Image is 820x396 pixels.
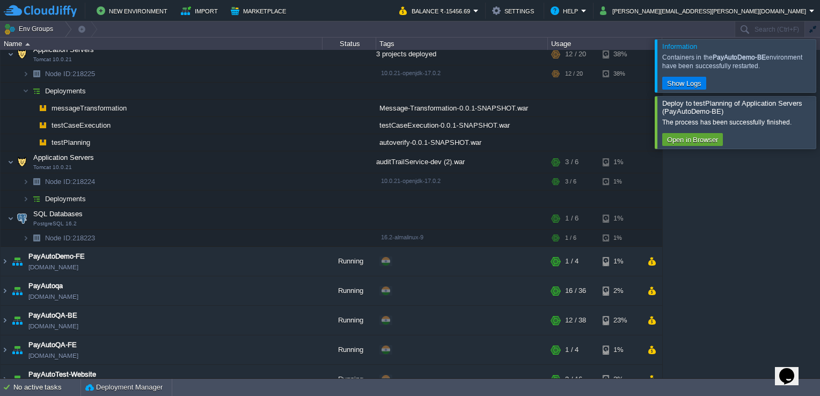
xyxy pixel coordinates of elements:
div: 1% [603,215,638,236]
span: 10.0.21-openjdk-17.0.2 [381,185,441,191]
div: 3 / 6 [565,158,579,180]
div: 2% [603,283,638,312]
img: AMDAwAAAACH5BAEAAAAALAAAAAABAAEAAAICRAEAOw== [14,158,30,180]
a: [DOMAIN_NAME] [28,269,78,280]
img: AMDAwAAAACH5BAEAAAAALAAAAAABAAEAAAICRAEAOw== [8,50,14,72]
img: AMDAwAAAACH5BAEAAAAALAAAAAABAAEAAAICRAEAOw== [14,50,30,72]
div: 1% [603,254,638,283]
img: AMDAwAAAACH5BAEAAAAALAAAAAABAAEAAAICRAEAOw== [29,141,35,158]
div: The process has been successfully finished. [662,118,813,127]
img: AMDAwAAAACH5BAEAAAAALAAAAAABAAEAAAICRAEAOw== [23,237,29,253]
div: 1% [603,237,638,253]
div: autoverify-0.0.1-SNAPSHOT.war [376,141,548,158]
div: Name [1,38,322,50]
img: AMDAwAAAACH5BAEAAAAALAAAAAABAAEAAAICRAEAOw== [29,124,35,141]
div: Containers in the environment have been successfully restarted. [662,53,813,70]
div: 12 / 20 [565,50,586,72]
img: AMDAwAAAACH5BAEAAAAALAAAAAABAAEAAAICRAEAOw== [29,90,44,106]
span: Tomcat 10.0.21 [33,63,72,70]
img: AMDAwAAAACH5BAEAAAAALAAAAAABAAEAAAICRAEAOw== [23,180,29,197]
div: Tags [377,38,547,50]
span: Node ID: [45,241,72,249]
button: Deployment Manager [85,382,163,393]
img: AMDAwAAAACH5BAEAAAAALAAAAAABAAEAAAICRAEAOw== [10,342,25,371]
div: 3 / 6 [565,180,576,197]
span: Deploy to testPlanning of Application Servers (PayAutoDemo-BE) [662,99,802,115]
button: New Environment [97,4,171,17]
img: AMDAwAAAACH5BAEAAAAALAAAAAABAAEAAAICRAEAOw== [8,158,14,180]
div: 1% [603,158,638,180]
div: Status [323,38,376,50]
img: AMDAwAAAACH5BAEAAAAALAAAAAABAAEAAAICRAEAOw== [8,215,14,236]
div: 12 / 20 [565,72,583,89]
a: Deployments [44,201,87,210]
button: [PERSON_NAME][EMAIL_ADDRESS][PERSON_NAME][DOMAIN_NAME] [600,4,809,17]
button: Help [551,4,581,17]
span: SQL Databases [32,216,84,225]
a: [DOMAIN_NAME] [28,298,78,309]
div: 1 / 4 [565,254,579,283]
div: Running [323,342,376,371]
img: AMDAwAAAACH5BAEAAAAALAAAAAABAAEAAAICRAEAOw== [10,254,25,283]
div: Running [323,283,376,312]
button: Show Logs [664,78,705,88]
span: PostgreSQL 16.2 [33,228,77,234]
div: 12 / 38 [565,313,586,342]
div: 1 / 6 [565,237,576,253]
a: PayAutoTest-Website [28,376,96,387]
div: Running [323,254,376,283]
button: Open in Browser [664,135,721,144]
a: PayAutoDemo-FE [28,258,85,269]
div: 1 / 4 [565,342,579,371]
span: 218223 [44,240,97,250]
div: No active tasks [13,379,80,396]
div: Running [323,313,376,342]
div: 38% [603,72,638,89]
div: auditTrailService-dev (2).war [376,158,548,180]
img: AMDAwAAAACH5BAEAAAAALAAAAAABAAEAAAICRAEAOw== [23,197,29,214]
img: AMDAwAAAACH5BAEAAAAALAAAAAABAAEAAAICRAEAOw== [23,72,29,89]
span: Information [662,42,697,50]
div: 23% [603,313,638,342]
img: AMDAwAAAACH5BAEAAAAALAAAAAABAAEAAAICRAEAOw== [10,313,25,342]
img: AMDAwAAAACH5BAEAAAAALAAAAAABAAEAAAICRAEAOw== [10,283,25,312]
div: 38% [603,50,638,72]
div: 3 projects deployed [376,50,548,72]
a: messageTransformation [50,111,128,120]
img: AMDAwAAAACH5BAEAAAAALAAAAAABAAEAAAICRAEAOw== [29,180,44,197]
span: Tomcat 10.0.21 [33,171,72,178]
img: AMDAwAAAACH5BAEAAAAALAAAAAABAAEAAAICRAEAOw== [1,283,9,312]
a: PayAutoQA-FE [28,347,77,357]
span: 16.2-almalinux-9 [381,241,423,247]
span: Node ID: [45,77,72,85]
img: CloudJiffy [4,4,77,18]
a: PayAutoqa [28,288,63,298]
img: AMDAwAAAACH5BAEAAAAALAAAAAABAAEAAAICRAEAOw== [29,197,44,214]
span: 218224 [44,184,97,193]
a: Node ID:218225 [44,76,97,85]
button: Import [181,4,221,17]
a: testCaseExecution [50,128,112,137]
a: PayAutoQA-BE [28,317,77,328]
span: 218225 [44,76,97,85]
span: Deployments [44,93,87,102]
img: AMDAwAAAACH5BAEAAAAALAAAAAABAAEAAAICRAEAOw== [25,43,30,46]
a: testPlanning [50,145,92,154]
div: Usage [548,38,662,50]
a: Node ID:218224 [44,184,97,193]
img: AMDAwAAAACH5BAEAAAAALAAAAAABAAEAAAICRAEAOw== [35,107,50,123]
img: AMDAwAAAACH5BAEAAAAALAAAAAABAAEAAAICRAEAOw== [29,237,44,253]
img: AMDAwAAAACH5BAEAAAAALAAAAAABAAEAAAICRAEAOw== [35,141,50,158]
img: AMDAwAAAACH5BAEAAAAALAAAAAABAAEAAAICRAEAOw== [1,342,9,371]
img: AMDAwAAAACH5BAEAAAAALAAAAAABAAEAAAICRAEAOw== [23,90,29,106]
button: Balance ₹-15456.69 [399,4,473,17]
a: Application ServersTomcat 10.0.21 [32,160,96,168]
div: testCaseExecution-0.0.1-SNAPSHOT.war [376,124,548,141]
span: Application Servers [32,52,96,61]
